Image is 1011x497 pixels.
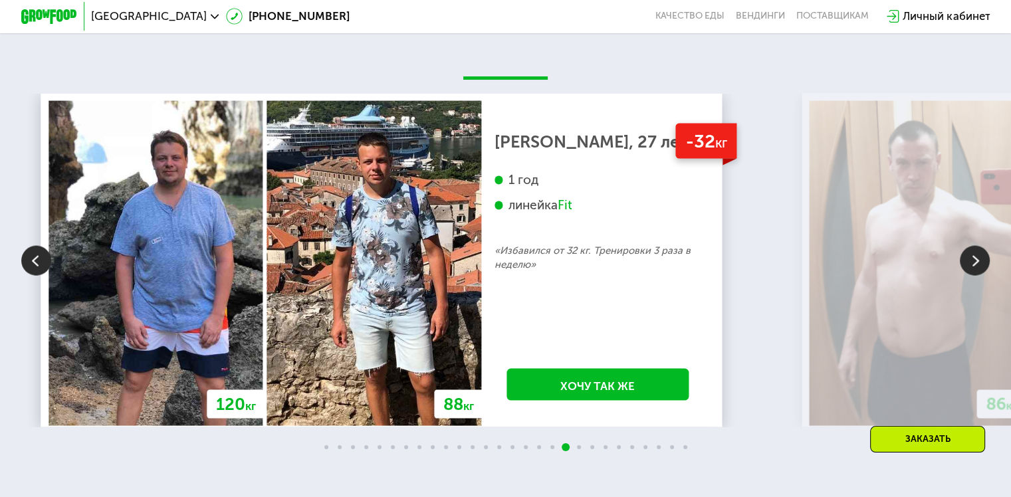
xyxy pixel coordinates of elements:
div: Fit [558,197,572,213]
a: [PHONE_NUMBER] [226,8,350,25]
a: Вендинги [736,11,785,22]
a: Качество еды [655,11,725,22]
div: Заказать [870,426,985,452]
span: кг [463,399,474,413]
div: поставщикам [796,11,869,22]
span: кг [245,399,256,413]
div: 1 год [495,172,701,188]
div: 88 [435,390,483,419]
a: Хочу так же [506,369,689,401]
img: Slide right [960,246,990,276]
p: «Избавился от 32 кг. Тренировки 3 раза в неделю» [495,244,701,272]
img: Slide left [21,246,51,276]
div: Личный кабинет [903,8,990,25]
div: [PERSON_NAME], 27 лет [495,135,701,149]
span: кг [715,135,727,151]
span: [GEOGRAPHIC_DATA] [91,11,207,22]
div: 120 [207,390,265,419]
div: -32 [676,124,737,159]
div: линейка [495,197,701,213]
